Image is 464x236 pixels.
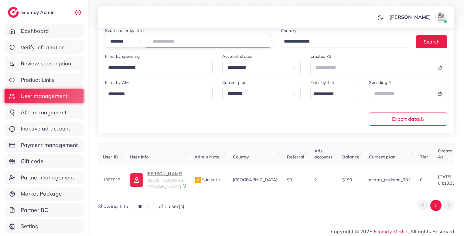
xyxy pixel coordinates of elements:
img: logo [8,7,19,18]
div: Search for option [105,87,213,100]
a: Market Package [5,187,84,201]
input: Search for option [106,89,205,99]
img: 9CAL8B2pu8EFxCJHYAAAAldEVYdGRhdGU6Y3JlYXRlADIwMjItMTItMDlUMDQ6NTg6MzkrMDA6MDBXSlgLAAAAJXRFWHRkYXR... [182,184,186,188]
a: logoEcomdy Admin [8,7,56,18]
span: [EMAIL_ADDRESS][DOMAIN_NAME] [146,178,184,189]
label: Filter by spending [105,53,140,59]
span: Current plan [369,154,395,160]
span: Referral [287,154,304,160]
span: User management [21,92,67,100]
a: User management [5,89,84,103]
span: Dashboard [21,27,49,35]
span: Add note [194,177,220,182]
a: Setting [5,219,84,233]
span: Market Package [21,190,62,198]
a: [PERSON_NAME][EMAIL_ADDRESS][DOMAIN_NAME] [130,170,184,190]
a: Product Links [5,73,84,87]
input: Search for option [106,63,205,73]
span: ACL management [21,109,67,116]
a: Partner management [5,171,84,185]
button: Search [416,35,447,48]
span: Setting [21,222,39,230]
span: Balance [342,154,359,160]
span: Product Links [21,76,55,84]
a: Partner BC [5,203,84,217]
label: Account status [222,53,252,59]
img: ic-user-info.36bf1079.svg [130,173,143,187]
input: Search for option [282,37,403,46]
span: Create At [438,148,452,160]
p: [PERSON_NAME] [389,13,431,21]
a: Review subscription [5,57,84,71]
span: Gift code [21,157,43,165]
span: of 1 user(s) [159,203,184,210]
span: Inactive ad account [21,125,70,133]
label: Spending At [369,79,393,85]
span: metap_pakistan_001 [369,177,410,182]
span: Partner management [21,174,74,182]
span: Admin Note [194,154,220,160]
a: [PERSON_NAME]avatar [386,11,449,23]
span: Verify information [21,43,65,51]
a: Payment management [5,138,84,152]
span: $190 [342,177,352,182]
span: [GEOGRAPHIC_DATA] [233,177,278,182]
a: Gift code [5,154,84,168]
span: User ID [103,154,118,160]
span: $0 [287,177,292,182]
span: Tier [420,154,428,160]
img: admin_note.cdd0b510.svg [194,176,202,184]
span: Ads accounts [314,148,333,160]
span: Payment management [21,141,78,149]
span: 2 [314,177,317,182]
a: Inactive ad account [5,122,84,136]
a: ACL management [5,106,84,120]
a: Verify information [5,40,84,54]
span: Copyright © 2025 [331,228,454,235]
label: Current plan [222,79,247,85]
span: [DATE] 04:18:38 [438,174,455,186]
button: Go to page 1 [430,200,442,211]
span: User info [130,154,148,160]
a: Dashboard [5,24,84,38]
a: Ecomdy Media [374,228,408,234]
div: Search for option [310,87,359,100]
span: Review subscription [21,60,71,68]
img: avatar [435,11,447,23]
div: Search for option [105,61,213,74]
label: Filter by Tier [310,79,334,85]
button: Export data [369,113,447,126]
span: Partner BC [21,206,48,214]
span: 0 [420,177,422,182]
div: Search for option [281,35,411,47]
p: [PERSON_NAME] [146,170,184,177]
span: , All rights Reserved [408,228,454,235]
h2: Ecomdy Admin [21,9,56,15]
label: Created At [310,53,332,59]
span: Showing 1 to [98,203,128,210]
span: Export data [392,116,424,121]
ul: Pagination [417,200,454,211]
span: 1007919 [103,177,120,182]
span: Country [233,154,249,160]
label: Filter by AM [105,79,129,85]
input: Search for option [311,89,351,99]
